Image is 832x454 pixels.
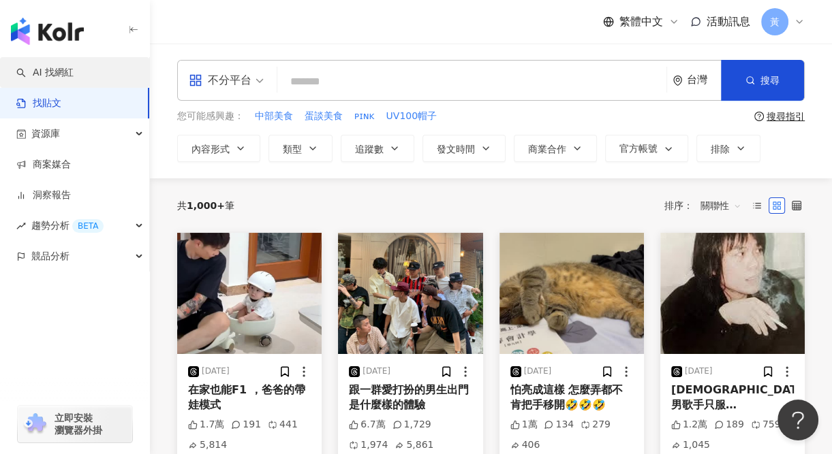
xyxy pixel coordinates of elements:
[499,233,644,354] img: post-image
[707,15,750,28] span: 活動訊息
[671,383,794,413] div: [DEMOGRAPHIC_DATA]男歌手只服[PERSON_NAME] 性情中人 年輕模樣也長在現代審美上🙂‍↕️
[72,219,104,233] div: BETA
[354,110,375,123] span: ᴘɪɴᴋ
[177,110,244,123] span: 您可能感興趣：
[177,233,322,354] img: post-image
[338,233,482,354] img: post-image
[671,438,710,452] div: 1,045
[188,438,227,452] div: 5,814
[767,111,805,122] div: 搜尋指引
[255,110,293,123] span: 中部美食
[189,69,251,91] div: 不分平台
[177,200,234,211] div: 共 筆
[305,110,343,123] span: 蛋談美食
[349,383,472,413] div: 跟一群愛打扮的男生出門是什麼樣的體驗
[268,418,298,432] div: 441
[188,383,311,413] div: 在家也能F1 ，爸爸的帶娃模式
[55,412,102,436] span: 立即安裝 瀏覽器外掛
[711,144,730,155] span: 排除
[714,418,744,432] div: 189
[16,97,61,110] a: 找貼文
[341,135,414,162] button: 追蹤數
[354,109,375,124] button: ᴘɪɴᴋ
[22,413,48,435] img: chrome extension
[16,189,71,202] a: 洞察報告
[777,400,818,440] iframe: Help Scout Beacon - Open
[355,144,384,155] span: 追蹤數
[673,76,683,86] span: environment
[268,135,333,162] button: 類型
[770,14,780,29] span: 黃
[363,366,390,377] div: [DATE]
[177,135,260,162] button: 內容形式
[760,75,780,86] span: 搜尋
[660,233,805,354] img: post-image
[189,74,202,87] span: appstore
[510,418,538,432] div: 1萬
[671,418,707,432] div: 1.2萬
[31,118,60,149] span: 資源庫
[510,383,633,413] div: 怕亮成這樣 怎麼弄都不肯把手移開🤣🤣🤣
[510,438,540,452] div: 406
[386,109,438,124] button: UV100帽子
[700,195,741,216] span: 關聯性
[751,418,781,432] div: 759
[524,366,552,377] div: [DATE]
[685,366,713,377] div: [DATE]
[437,144,475,155] span: 發文時間
[696,135,760,162] button: 排除
[191,144,230,155] span: 內容形式
[605,135,688,162] button: 官方帳號
[514,135,597,162] button: 商業合作
[422,135,506,162] button: 發文時間
[395,438,433,452] div: 5,861
[721,60,804,101] button: 搜尋
[349,438,388,452] div: 1,974
[188,418,224,432] div: 1.7萬
[18,406,132,442] a: chrome extension立即安裝 瀏覽器外掛
[581,418,611,432] div: 279
[202,366,230,377] div: [DATE]
[544,418,574,432] div: 134
[349,418,385,432] div: 6.7萬
[386,110,437,123] span: UV100帽子
[187,200,225,211] span: 1,000+
[619,14,663,29] span: 繁體中文
[11,18,84,45] img: logo
[528,144,566,155] span: 商業合作
[619,143,658,154] span: 官方帳號
[687,74,721,86] div: 台灣
[16,158,71,172] a: 商案媒合
[254,109,294,124] button: 中部美食
[283,144,302,155] span: 類型
[16,66,74,80] a: searchAI 找網紅
[31,210,104,241] span: 趨勢分析
[31,241,70,272] span: 競品分析
[231,418,261,432] div: 191
[664,195,749,216] div: 排序：
[304,109,343,124] button: 蛋談美食
[16,221,26,231] span: rise
[754,112,764,121] span: question-circle
[392,418,431,432] div: 1,729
